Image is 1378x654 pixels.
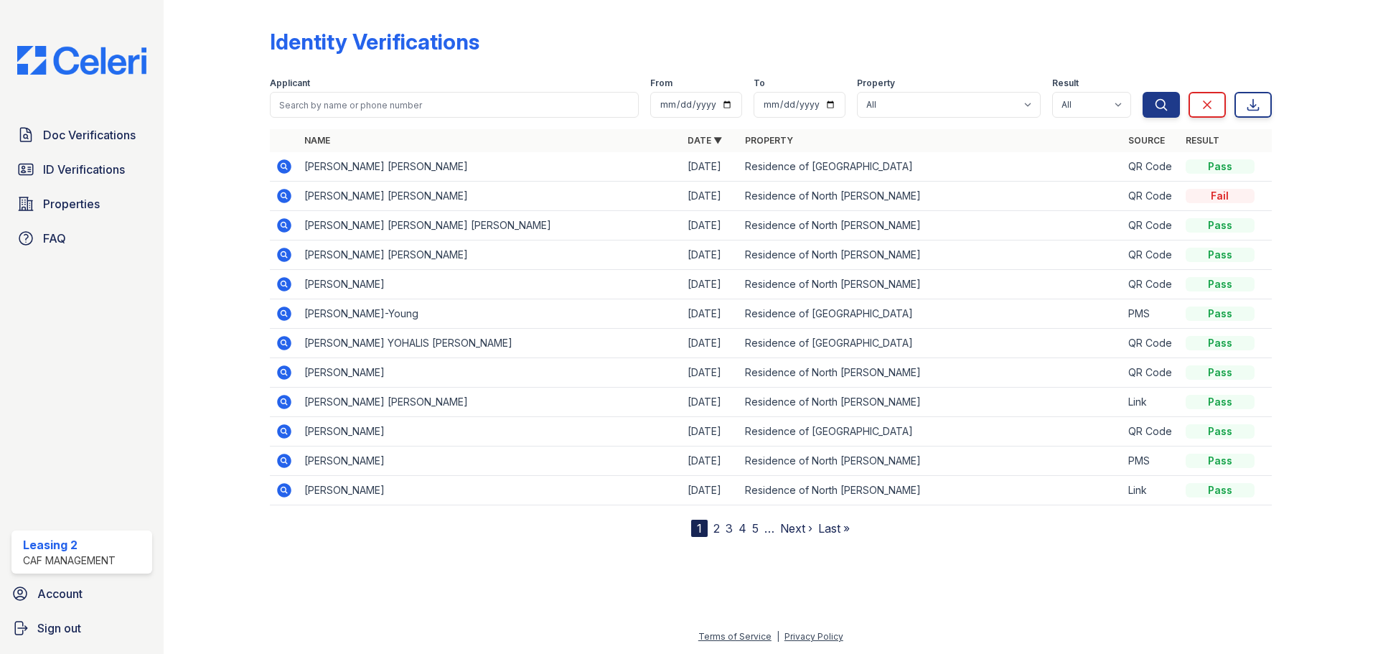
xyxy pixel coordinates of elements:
td: [DATE] [682,388,739,417]
a: FAQ [11,224,152,253]
input: Search by name or phone number [270,92,639,118]
div: Pass [1186,365,1255,380]
img: CE_Logo_Blue-a8612792a0a2168367f1c8372b55b34899dd931a85d93a1a3d3e32e68fde9ad4.png [6,46,158,75]
td: QR Code [1122,240,1180,270]
td: [DATE] [682,299,739,329]
td: QR Code [1122,182,1180,211]
a: Name [304,135,330,146]
td: Residence of North [PERSON_NAME] [739,476,1122,505]
td: [PERSON_NAME]-Young [299,299,682,329]
a: 2 [713,521,720,536]
div: Pass [1186,424,1255,439]
td: [DATE] [682,270,739,299]
label: To [754,78,765,89]
td: Residence of North [PERSON_NAME] [739,211,1122,240]
td: [DATE] [682,329,739,358]
span: Properties [43,195,100,212]
td: [PERSON_NAME] [299,476,682,505]
a: Privacy Policy [784,631,843,642]
td: PMS [1122,299,1180,329]
a: Terms of Service [698,631,772,642]
td: QR Code [1122,417,1180,447]
div: Pass [1186,395,1255,409]
td: QR Code [1122,358,1180,388]
td: Residence of North [PERSON_NAME] [739,182,1122,211]
span: Sign out [37,620,81,637]
a: 4 [739,521,746,536]
td: [PERSON_NAME] [PERSON_NAME] [299,388,682,417]
td: Residence of [GEOGRAPHIC_DATA] [739,329,1122,358]
a: Property [745,135,793,146]
td: QR Code [1122,211,1180,240]
span: Doc Verifications [43,126,136,144]
td: PMS [1122,447,1180,476]
td: [PERSON_NAME] [299,417,682,447]
a: Last » [818,521,850,536]
span: … [764,520,774,537]
td: [DATE] [682,240,739,270]
td: [PERSON_NAME] [299,447,682,476]
div: Identity Verifications [270,29,479,55]
td: Residence of [GEOGRAPHIC_DATA] [739,152,1122,182]
a: Source [1128,135,1165,146]
a: 5 [752,521,759,536]
a: 3 [726,521,733,536]
td: Residence of North [PERSON_NAME] [739,358,1122,388]
div: Pass [1186,277,1255,291]
a: Date ▼ [688,135,722,146]
td: [PERSON_NAME] [PERSON_NAME] [299,240,682,270]
span: ID Verifications [43,161,125,178]
a: Properties [11,190,152,218]
div: Pass [1186,307,1255,321]
a: Next › [780,521,812,536]
div: Pass [1186,218,1255,233]
td: Residence of North [PERSON_NAME] [739,447,1122,476]
td: [PERSON_NAME] [299,270,682,299]
td: Residence of North [PERSON_NAME] [739,388,1122,417]
div: Pass [1186,248,1255,262]
div: CAF Management [23,553,116,568]
td: [PERSON_NAME] [PERSON_NAME] [PERSON_NAME] [299,211,682,240]
div: Fail [1186,189,1255,203]
td: [PERSON_NAME] YOHALIS [PERSON_NAME] [299,329,682,358]
label: Property [857,78,895,89]
div: Leasing 2 [23,536,116,553]
a: Doc Verifications [11,121,152,149]
td: Link [1122,476,1180,505]
td: [DATE] [682,152,739,182]
div: Pass [1186,336,1255,350]
div: 1 [691,520,708,537]
td: Residence of [GEOGRAPHIC_DATA] [739,417,1122,447]
td: [DATE] [682,182,739,211]
a: Result [1186,135,1219,146]
label: Result [1052,78,1079,89]
a: Account [6,579,158,608]
td: QR Code [1122,152,1180,182]
td: [PERSON_NAME] [PERSON_NAME] [299,182,682,211]
td: [DATE] [682,476,739,505]
span: FAQ [43,230,66,247]
div: Pass [1186,454,1255,468]
td: [DATE] [682,211,739,240]
a: Sign out [6,614,158,643]
label: Applicant [270,78,310,89]
td: [PERSON_NAME] [299,358,682,388]
div: Pass [1186,483,1255,497]
td: Residence of North [PERSON_NAME] [739,240,1122,270]
div: | [777,631,779,642]
td: [DATE] [682,358,739,388]
span: Account [37,585,83,602]
td: QR Code [1122,329,1180,358]
td: Link [1122,388,1180,417]
td: Residence of North [PERSON_NAME] [739,270,1122,299]
div: Pass [1186,159,1255,174]
td: Residence of [GEOGRAPHIC_DATA] [739,299,1122,329]
a: ID Verifications [11,155,152,184]
label: From [650,78,672,89]
td: [DATE] [682,447,739,476]
td: [PERSON_NAME] [PERSON_NAME] [299,152,682,182]
td: QR Code [1122,270,1180,299]
td: [DATE] [682,417,739,447]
